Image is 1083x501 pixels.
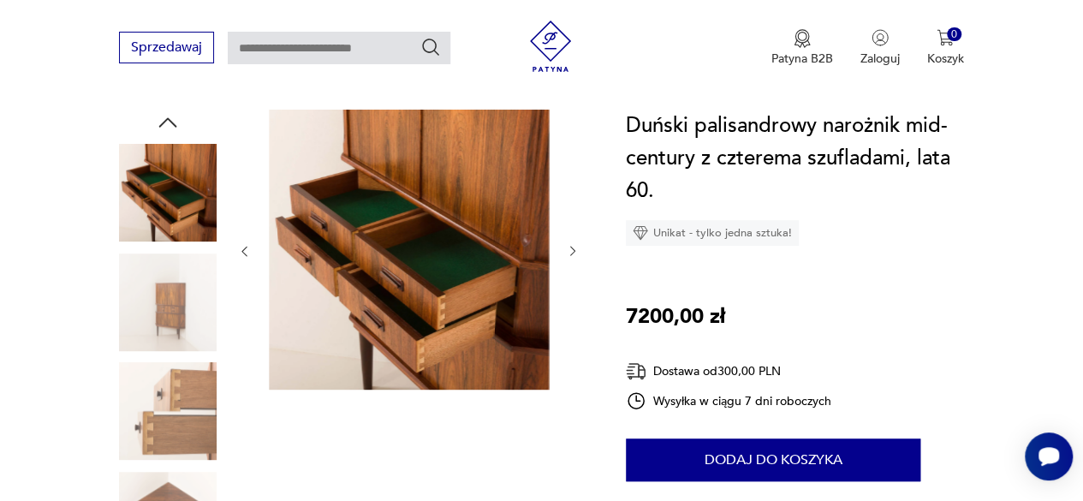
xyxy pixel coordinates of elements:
img: Zdjęcie produktu Duński palisandrowy narożnik mid-century z czterema szufladami, lata 60. [119,362,217,460]
div: Dostawa od 300,00 PLN [626,361,831,382]
button: Patyna B2B [771,29,833,67]
p: 7200,00 zł [626,301,725,333]
button: 0Koszyk [927,29,964,67]
img: Ikona dostawy [626,361,646,382]
button: Zaloguj [860,29,900,67]
a: Sprzedawaj [119,43,214,55]
h1: Duński palisandrowy narożnik mid-century z czterema szufladami, lata 60. [626,110,964,207]
div: Unikat - tylko jedna sztuka! [626,220,799,246]
img: Zdjęcie produktu Duński palisandrowy narożnik mid-century z czterema szufladami, lata 60. [119,144,217,242]
img: Zdjęcie produktu Duński palisandrowy narożnik mid-century z czterema szufladami, lata 60. [269,110,549,390]
iframe: Smartsupp widget button [1025,432,1073,480]
img: Ikona medalu [794,29,811,48]
img: Ikonka użytkownika [872,29,889,46]
img: Ikona koszyka [937,29,954,46]
button: Szukaj [420,37,441,57]
img: Zdjęcie produktu Duński palisandrowy narożnik mid-century z czterema szufladami, lata 60. [119,253,217,351]
p: Patyna B2B [771,51,833,67]
div: 0 [947,27,961,42]
button: Dodaj do koszyka [626,438,920,481]
img: Patyna - sklep z meblami i dekoracjami vintage [525,21,576,72]
p: Zaloguj [860,51,900,67]
button: Sprzedawaj [119,32,214,63]
div: Wysyłka w ciągu 7 dni roboczych [626,391,831,411]
p: Koszyk [927,51,964,67]
img: Ikona diamentu [633,225,648,241]
a: Ikona medaluPatyna B2B [771,29,833,67]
